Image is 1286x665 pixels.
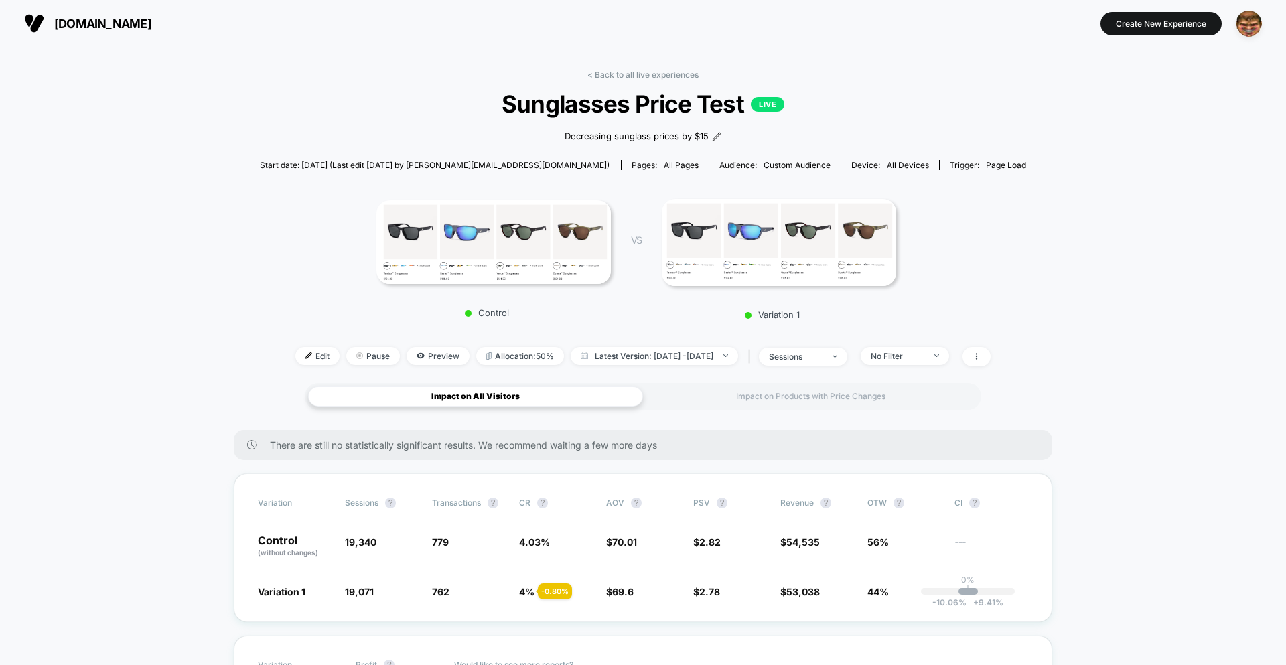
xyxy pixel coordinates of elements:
[356,352,363,359] img: end
[764,160,831,170] span: Custom Audience
[385,498,396,508] button: ?
[346,347,400,365] span: Pause
[24,13,44,33] img: Visually logo
[295,347,340,365] span: Edit
[258,586,305,597] span: Variation 1
[519,498,530,508] span: CR
[969,498,980,508] button: ?
[786,586,820,597] span: 53,038
[612,536,637,548] span: 70.01
[780,498,814,508] span: Revenue
[867,586,889,597] span: 44%
[345,586,374,597] span: 19,071
[786,536,820,548] span: 54,535
[954,498,1028,508] span: CI
[751,97,784,112] p: LIVE
[973,597,979,607] span: +
[950,160,1026,170] div: Trigger:
[662,199,896,286] img: Variation 1 main
[745,347,759,366] span: |
[894,498,904,508] button: ?
[370,307,604,318] p: Control
[967,597,1003,607] span: 9.41 %
[432,536,449,548] span: 779
[887,160,929,170] span: all devices
[581,352,588,359] img: calendar
[717,498,727,508] button: ?
[376,200,611,284] img: Control main
[258,535,332,558] p: Control
[693,536,721,548] span: $
[488,498,498,508] button: ?
[565,130,709,143] span: Decreasing sunglass prices by $15
[432,498,481,508] span: Transactions
[820,498,831,508] button: ?
[932,597,967,607] span: -10.06 %
[486,352,492,360] img: rebalance
[571,347,738,365] span: Latest Version: [DATE] - [DATE]
[871,351,924,361] div: No Filter
[867,498,941,508] span: OTW
[538,583,572,599] div: - 0.80 %
[632,160,699,170] div: Pages:
[1236,11,1262,37] img: ppic
[606,536,637,548] span: $
[54,17,151,31] span: [DOMAIN_NAME]
[867,536,889,548] span: 56%
[769,352,823,362] div: sessions
[693,586,720,597] span: $
[1100,12,1222,35] button: Create New Experience
[699,536,721,548] span: 2.82
[664,160,699,170] span: all pages
[606,498,624,508] span: AOV
[258,548,318,557] span: (without changes)
[699,586,720,597] span: 2.78
[270,439,1025,451] span: There are still no statistically significant results. We recommend waiting a few more days
[833,355,837,358] img: end
[841,160,939,170] span: Device:
[693,498,710,508] span: PSV
[954,538,1028,558] span: ---
[967,585,969,595] p: |
[719,160,831,170] div: Audience:
[432,586,449,597] span: 762
[631,234,642,246] span: VS
[986,160,1026,170] span: Page Load
[723,354,728,357] img: end
[606,586,634,597] span: $
[260,160,610,170] span: Start date: [DATE] (Last edit [DATE] by [PERSON_NAME][EMAIL_ADDRESS][DOMAIN_NAME])
[298,90,988,118] span: Sunglasses Price Test
[612,586,634,597] span: 69.6
[780,586,820,597] span: $
[1232,10,1266,38] button: ppic
[305,352,312,359] img: edit
[345,536,376,548] span: 19,340
[476,347,564,365] span: Allocation: 50%
[519,536,550,548] span: 4.03 %
[519,586,534,597] span: 4 %
[643,386,978,407] div: Impact on Products with Price Changes
[934,354,939,357] img: end
[631,498,642,508] button: ?
[655,309,889,320] p: Variation 1
[537,498,548,508] button: ?
[258,498,332,508] span: Variation
[407,347,470,365] span: Preview
[961,575,975,585] p: 0%
[780,536,820,548] span: $
[345,498,378,508] span: Sessions
[20,13,155,34] button: [DOMAIN_NAME]
[308,386,643,407] div: Impact on All Visitors
[587,70,699,80] a: < Back to all live experiences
